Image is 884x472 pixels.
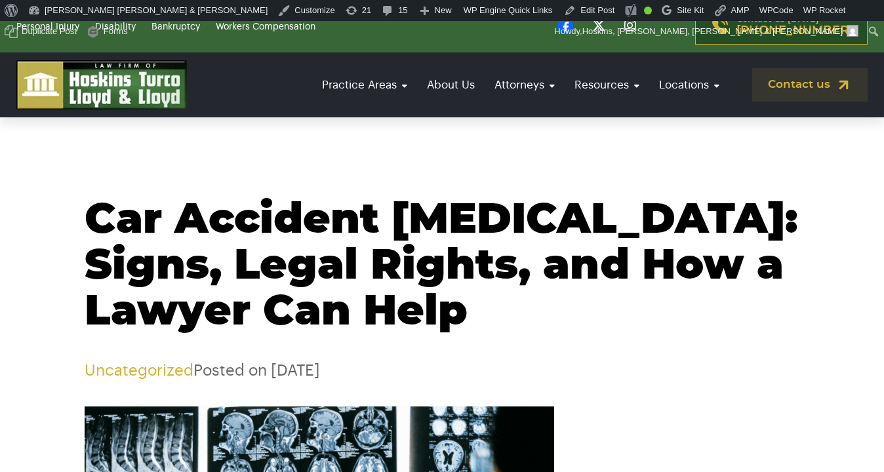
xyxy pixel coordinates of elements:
a: Resources [568,66,646,104]
a: About Us [420,66,481,104]
a: Locations [653,66,726,104]
span: Site Kit [677,5,704,15]
a: Attorneys [488,66,561,104]
a: Uncategorized [85,363,193,378]
a: Contact us [752,68,868,102]
p: Posted on [DATE] [85,361,799,380]
div: Good [644,7,652,14]
img: logo [16,60,187,109]
a: Bankruptcy [151,22,200,31]
a: Practice Areas [315,66,414,104]
span: Duplicate Post [22,21,77,42]
span: Hoskins, [PERSON_NAME], [PERSON_NAME] & [PERSON_NAME] [582,26,843,36]
h1: Car Accident [MEDICAL_DATA]: Signs, Legal Rights, and How a Lawyer Can Help [85,197,799,335]
span: Forms [104,21,128,42]
a: Howdy, [550,21,864,42]
a: Workers Compensation [216,22,315,31]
